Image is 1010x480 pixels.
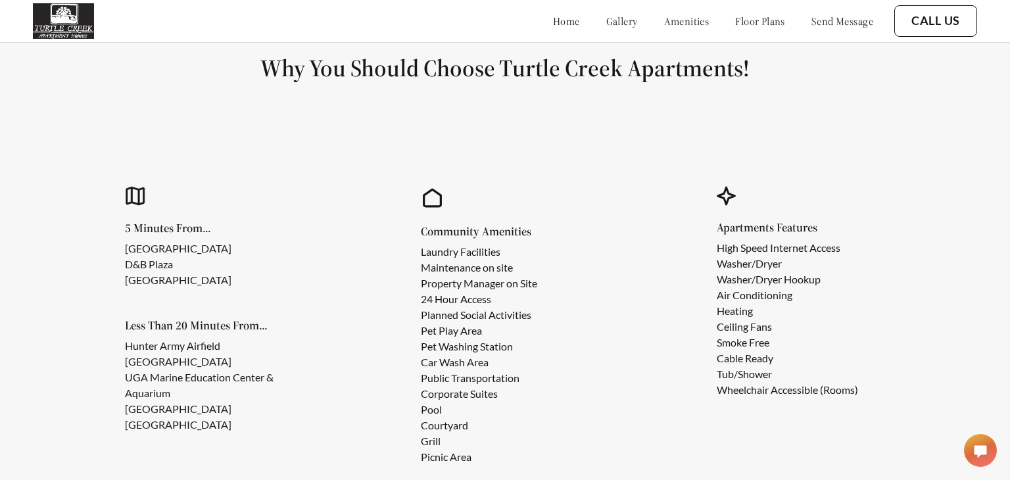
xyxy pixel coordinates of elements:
li: [GEOGRAPHIC_DATA] [125,354,318,370]
h5: Less Than 20 Minutes From... [125,320,339,331]
li: Picnic Area [421,449,537,465]
h5: Community Amenities [421,226,558,237]
a: gallery [606,14,638,28]
h5: 5 Minutes From... [125,222,252,234]
a: amenities [664,14,709,28]
li: Washer/Dryer Hookup [717,272,858,287]
a: floor plans [735,14,785,28]
a: Call Us [911,14,960,28]
a: home [553,14,580,28]
li: [GEOGRAPHIC_DATA] [125,401,318,417]
li: Laundry Facilities [421,244,537,260]
li: Planned Social Activities [421,307,537,323]
li: Maintenance on site [421,260,537,276]
li: Cable Ready [717,350,858,366]
li: Pet Play Area [421,323,537,339]
li: [GEOGRAPHIC_DATA] [125,417,318,433]
li: Smoke Free [717,335,858,350]
a: send message [811,14,873,28]
h5: Apartments Features [717,222,879,233]
li: Property Manager on Site [421,276,537,291]
li: Corporate Suites [421,386,537,402]
li: Washer/Dryer [717,256,858,272]
li: [GEOGRAPHIC_DATA] [125,272,231,288]
li: [GEOGRAPHIC_DATA] [125,241,231,256]
li: Pet Washing Station [421,339,537,354]
li: Wheelchair Accessible (Rooms) [717,382,858,398]
li: Air Conditioning [717,287,858,303]
li: D&B Plaza [125,256,231,272]
li: Heating [717,303,858,319]
li: 24 Hour Access [421,291,537,307]
li: UGA Marine Education Center & Aquarium [125,370,318,401]
li: High Speed Internet Access [717,240,858,256]
li: Hunter Army Airfield [125,338,318,354]
li: Ceiling Fans [717,319,858,335]
li: Tub/Shower [717,366,858,382]
li: Car Wash Area [421,354,537,370]
li: Courtyard [421,418,537,433]
h1: Why You Should Choose Turtle Creek Apartments! [32,53,978,83]
button: Call Us [894,5,977,37]
li: Public Transportation [421,370,537,386]
img: turtle_creek_logo.png [33,3,94,39]
li: Pool [421,402,537,418]
li: Grill [421,433,537,449]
